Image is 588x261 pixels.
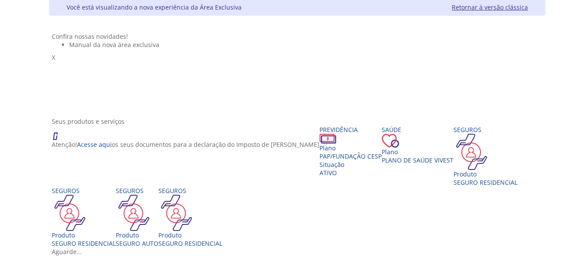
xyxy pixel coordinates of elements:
div: Previdência [319,125,382,134]
a: Seguros Produto SEGURO RESIDENCIAL [52,186,116,247]
div: Seguros [158,186,222,195]
a: Retornar à versão clássica [452,3,528,11]
div: Plano [319,144,382,152]
span: PAP/Fundação CESP [319,152,382,160]
img: ico_dinheiro.png [319,134,336,144]
div: Produto [454,170,517,178]
div: SEGURO RESIDENCIAL [52,239,116,247]
a: Seguros Produto SEGURO AUTO [116,186,158,247]
div: SEGURO AUTO [116,239,158,247]
span: X [52,53,55,61]
img: ico_coracao.png [382,134,399,148]
img: ico_seguros.png [52,195,88,231]
div: SEGURO RESIDENCIAL [454,178,517,186]
div: Produto [158,231,222,239]
span: Ativo [319,169,337,177]
p: Atenção! os seus documentos para a declaração do Imposto de [PERSON_NAME] [52,140,319,149]
span: Plano de Saúde VIVEST [382,156,454,164]
div: Produto [116,231,158,239]
div: Seus produtos e serviços [52,117,543,125]
img: ico_seguros.png [454,134,490,170]
span: Manual da nova área exclusiva [69,41,159,49]
section: <span lang="en" dir="ltr">ProdutosCard</span> [52,117,543,256]
a: Saúde PlanoPlano de Saúde VIVEST [382,125,454,164]
div: Produto [52,231,116,239]
div: Seguros [52,186,116,195]
a: Seguros Produto SEGURO RESIDENCIAL [454,125,517,186]
div: Seguros [116,186,158,195]
img: ico_seguros.png [158,195,195,231]
img: ico_atencao.png [52,125,67,140]
div: Confira nossas novidades! [52,32,543,41]
a: Acesse aqui [77,140,112,149]
div: Seguros [454,125,517,134]
div: Plano [382,148,454,156]
div: Aguarde... [52,247,543,256]
div: Saúde [382,125,454,134]
div: Você está visualizando a nova experiência da Área Exclusiva [67,3,242,11]
div: Situação [319,160,382,169]
a: Previdência PlanoPAP/Fundação CESP SituaçãoAtivo [319,125,382,177]
a: Seguros Produto SEGURO RESIDENCIAL [158,186,222,247]
img: ico_seguros.png [116,195,152,231]
section: <span lang="pt-BR" dir="ltr">Visualizador do Conteúdo da Web</span> 1 [52,32,543,108]
div: SEGURO RESIDENCIAL [158,239,222,247]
